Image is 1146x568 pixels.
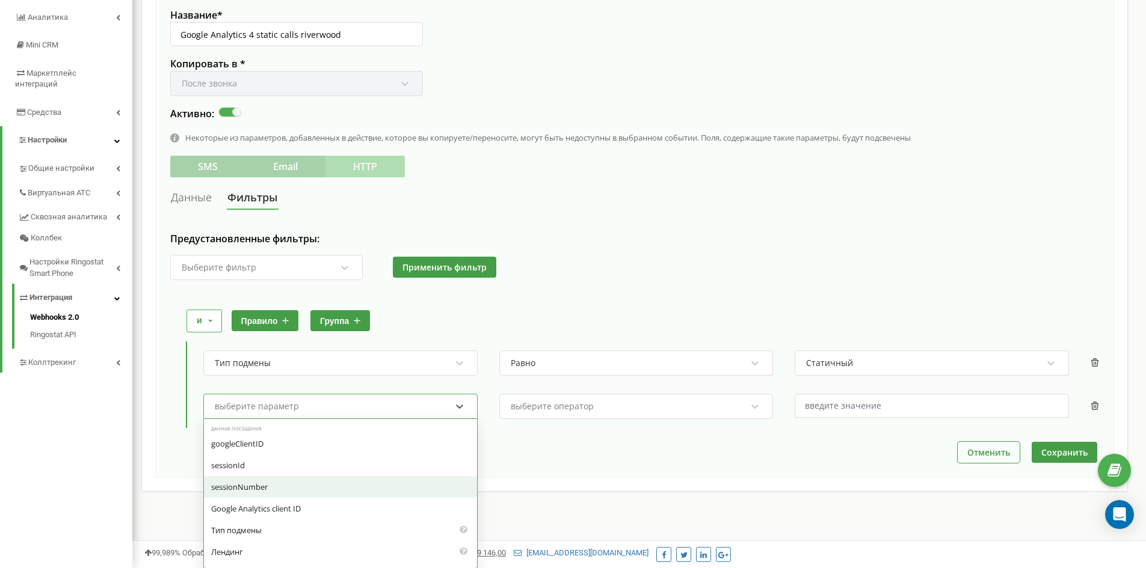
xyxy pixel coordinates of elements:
u: 7 339 146,00 [463,548,506,557]
div: Google Analytics client ID [204,498,477,519]
a: Сквозная аналитика [18,203,132,228]
div: Статичный [806,357,853,368]
a: [EMAIL_ADDRESS][DOMAIN_NAME] [514,548,648,557]
input: Введите название [170,22,423,46]
span: Обработано звонков за 7 дней : [182,548,341,557]
span: Средства [27,108,61,117]
button: Сохранить [1032,442,1097,463]
span: Настройки Ringostat Smart Phone [29,257,116,279]
span: Настройки [28,135,67,144]
div: Open Intercom Messenger [1105,500,1134,529]
a: Коллбек [18,228,132,249]
div: выберите параметр [215,402,299,411]
span: Интеграция [29,292,72,304]
span: Коллтрекинг [28,357,76,368]
a: Настройки Ringostat Smart Phone [18,248,132,284]
button: группа [310,310,370,331]
span: Mini CRM [26,40,58,49]
i: Статическая, динамичечкая или callback [459,525,468,533]
span: Общие настройки [28,163,94,174]
span: Данные посещения [211,426,262,432]
input: введите значение [795,394,1069,418]
a: Виртуальная АТС [18,179,132,204]
div: и [197,315,202,326]
label: Активно: [170,108,214,121]
div: sessionId [204,454,477,476]
i: Первая страница, на которую попал посетитель вашего сайта [459,546,468,554]
div: sessionNumber [204,476,477,498]
a: Webhooks 2.0 [30,312,132,326]
a: Настройки [2,126,132,154]
div: Лендинг [204,541,477,563]
span: Сквозная аналитика [31,212,107,223]
span: Коллбек [31,233,62,244]
a: Интеграция [18,284,132,308]
button: Применить фильтр [393,257,496,278]
div: Равно [511,357,535,368]
div: googleClientID [204,433,477,454]
a: Фильтры [227,187,279,210]
a: Данные [170,187,212,209]
label: Название * [170,9,423,22]
div: Некоторые из параметров, добавленных в действие, которое вы копируете/переносите, могут быть недо... [185,132,911,144]
label: Копировать в * [170,58,423,71]
div: Тип подмены [215,357,271,368]
button: правило [232,310,299,331]
span: Виртуальная АТС [28,188,90,199]
span: Аналитика [28,13,68,22]
span: Маркетплейс интеграций [15,69,76,89]
button: Отменить [958,442,1020,463]
a: Коллтрекинг [18,349,132,373]
label: Предустановленные фильтры: [170,233,1099,246]
div: Тип подмены [204,519,477,541]
div: Выберите фильтр [182,263,256,272]
a: Ringostat API [30,326,132,341]
a: Общие настройки [18,154,132,179]
div: выберите оператор [511,402,594,411]
span: 99,989% [144,548,180,557]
